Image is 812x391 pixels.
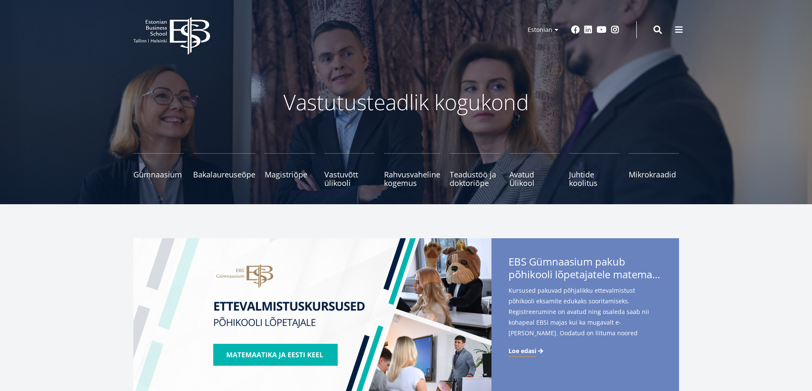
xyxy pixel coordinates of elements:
a: Bakalaureuseõpe [193,153,255,187]
a: Rahvusvaheline kogemus [384,153,440,187]
a: Instagram [611,26,619,34]
span: EBS Gümnaasium pakub [509,255,662,283]
a: Avatud Ülikool [509,153,560,187]
span: Mikrokraadid [629,170,679,179]
span: põhikooli lõpetajatele matemaatika- ja eesti keele kursuseid [509,268,662,281]
a: Mikrokraadid [629,153,679,187]
a: Vastuvõtt ülikooli [324,153,375,187]
a: Youtube [597,26,607,34]
span: Bakalaureuseõpe [193,170,255,179]
span: Gümnaasium [133,170,184,179]
span: Vastuvõtt ülikooli [324,170,375,187]
a: Gümnaasium [133,153,184,187]
p: Vastutusteadlik kogukond [180,89,632,115]
span: Magistriõpe [265,170,315,179]
span: Avatud Ülikool [509,170,560,187]
span: Kursused pakuvad põhjalikku ettevalmistust põhikooli eksamite edukaks sooritamiseks. Registreerum... [509,285,662,352]
span: Rahvusvaheline kogemus [384,170,440,187]
span: Loe edasi [509,347,536,355]
span: Teadustöö ja doktoriõpe [450,170,500,187]
a: Loe edasi [509,347,545,355]
a: Linkedin [584,26,592,34]
a: Teadustöö ja doktoriõpe [450,153,500,187]
a: Facebook [571,26,580,34]
a: Juhtide koolitus [569,153,619,187]
a: Magistriõpe [265,153,315,187]
span: Juhtide koolitus [569,170,619,187]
